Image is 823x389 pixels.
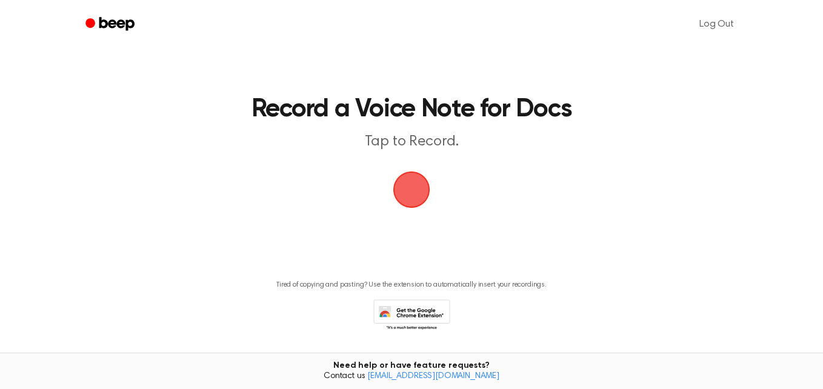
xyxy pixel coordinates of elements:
[7,371,816,382] span: Contact us
[77,13,145,36] a: Beep
[276,281,547,290] p: Tired of copying and pasting? Use the extension to automatically insert your recordings.
[131,97,692,122] h1: Record a Voice Note for Docs
[393,171,430,208] img: Beep Logo
[179,132,644,152] p: Tap to Record.
[367,372,499,381] a: [EMAIL_ADDRESS][DOMAIN_NAME]
[687,10,746,39] a: Log Out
